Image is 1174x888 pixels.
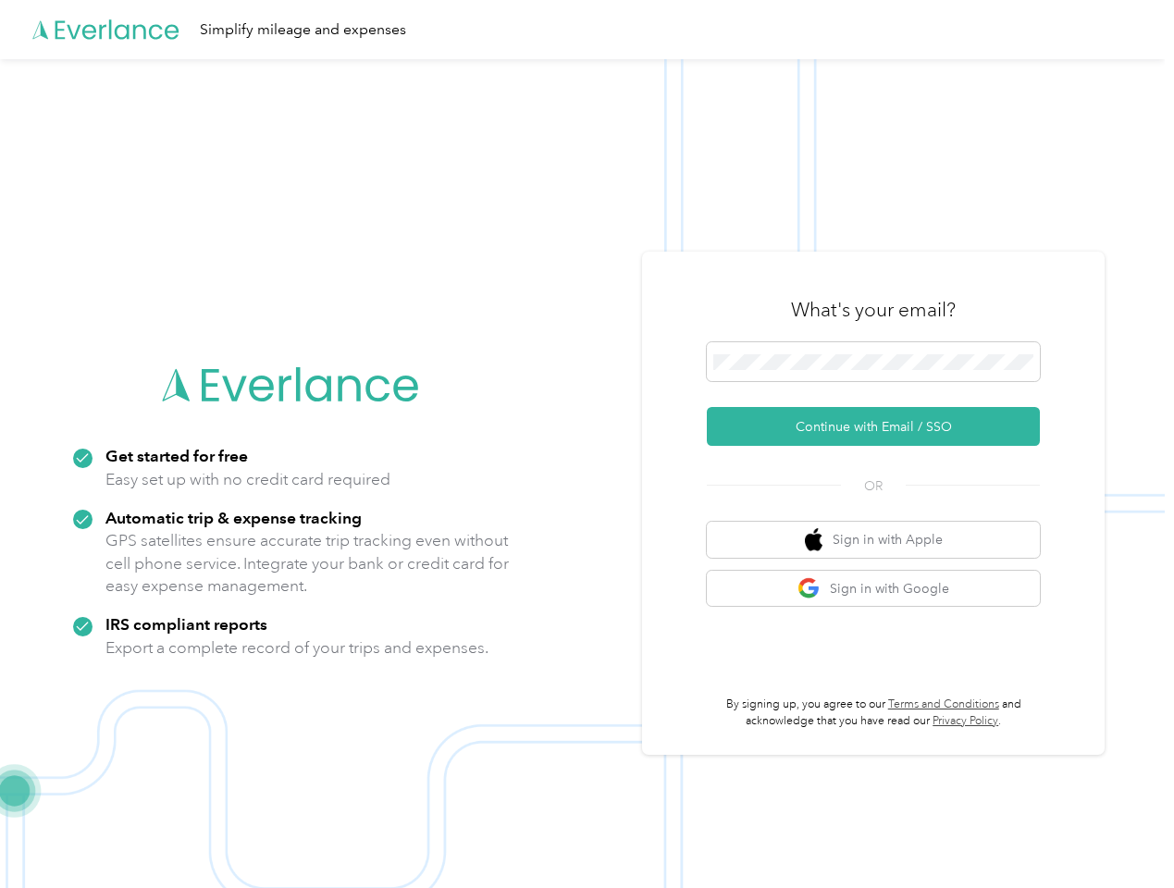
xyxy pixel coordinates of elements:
a: Terms and Conditions [888,697,999,711]
img: google logo [797,577,821,600]
strong: IRS compliant reports [105,614,267,634]
div: Simplify mileage and expenses [200,18,406,42]
button: google logoSign in with Google [707,571,1040,607]
button: apple logoSign in with Apple [707,522,1040,558]
span: OR [841,476,906,496]
h3: What's your email? [791,297,956,323]
button: Continue with Email / SSO [707,407,1040,446]
a: Privacy Policy [933,714,998,728]
p: GPS satellites ensure accurate trip tracking even without cell phone service. Integrate your bank... [105,529,510,598]
p: Easy set up with no credit card required [105,468,390,491]
p: Export a complete record of your trips and expenses. [105,636,488,660]
strong: Get started for free [105,446,248,465]
strong: Automatic trip & expense tracking [105,508,362,527]
img: apple logo [805,528,823,551]
p: By signing up, you agree to our and acknowledge that you have read our . [707,697,1040,729]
